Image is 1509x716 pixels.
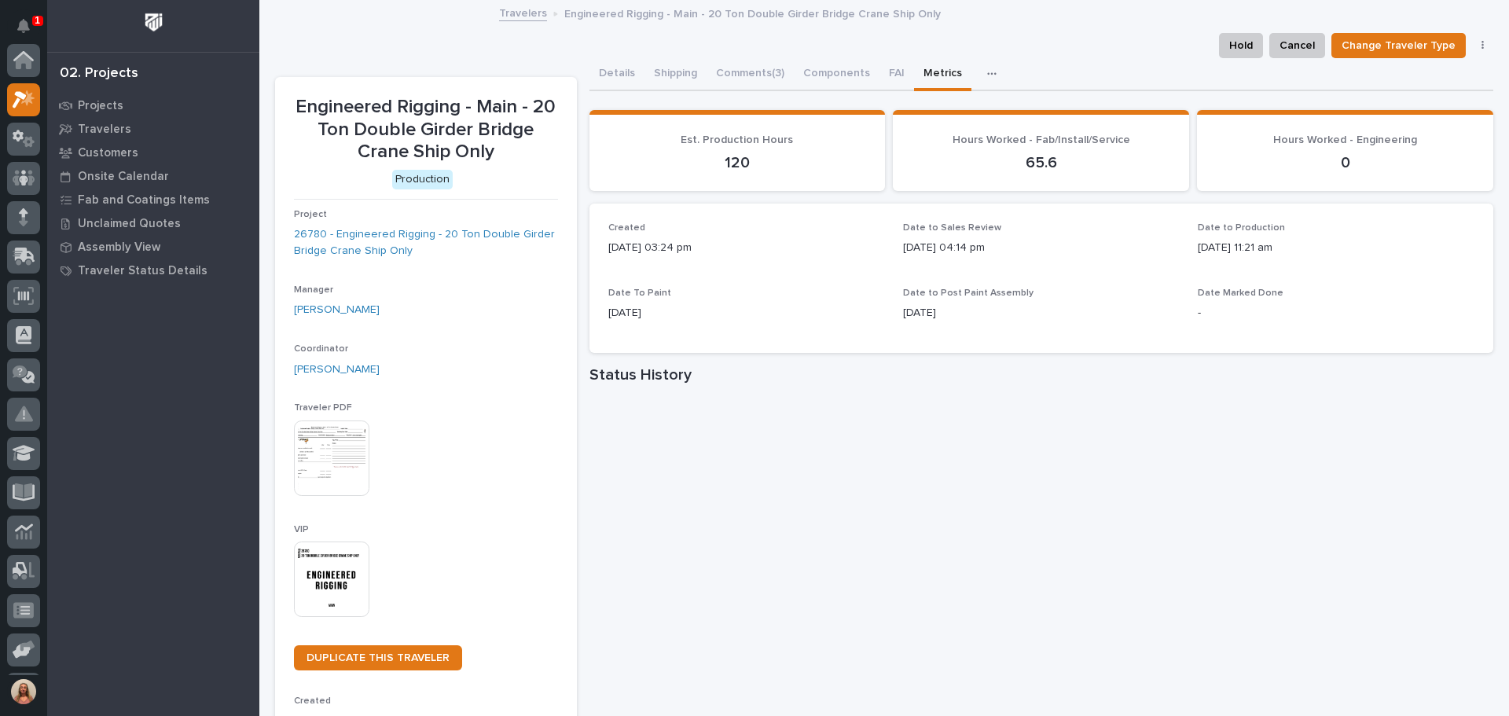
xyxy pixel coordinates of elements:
div: Notifications1 [20,19,40,44]
p: [DATE] [903,305,1179,321]
p: 0 [1216,153,1474,172]
p: [DATE] 04:14 pm [903,240,1179,256]
span: Hours Worked - Engineering [1273,134,1417,145]
p: Customers [78,146,138,160]
p: - [1198,305,1474,321]
p: 120 [608,153,867,172]
iframe: Status History [589,391,1494,705]
p: 65.6 [912,153,1170,172]
a: Traveler Status Details [47,259,259,282]
p: Projects [78,99,123,113]
span: Traveler PDF [294,403,352,413]
span: Date To Paint [608,288,671,298]
button: Details [589,58,644,91]
p: 1 [35,15,40,26]
div: 02. Projects [60,65,138,83]
a: [PERSON_NAME] [294,302,380,318]
span: Date to Production [1198,223,1285,233]
a: Travelers [47,117,259,141]
a: Unclaimed Quotes [47,211,259,235]
a: DUPLICATE THIS TRAVELER [294,645,462,670]
p: [DATE] 03:24 pm [608,240,884,256]
span: Cancel [1280,36,1315,55]
p: [DATE] [608,305,884,321]
span: Change Traveler Type [1342,36,1456,55]
h1: Status History [589,365,1494,384]
button: Shipping [644,58,707,91]
span: DUPLICATE THIS TRAVELER [307,652,450,663]
span: VIP [294,525,309,534]
a: Onsite Calendar [47,164,259,188]
span: Hold [1229,36,1253,55]
p: Fab and Coatings Items [78,193,210,207]
button: Metrics [914,58,971,91]
span: Project [294,210,327,219]
button: Hold [1219,33,1263,58]
button: Cancel [1269,33,1325,58]
button: Notifications [7,9,40,42]
p: Engineered Rigging - Main - 20 Ton Double Girder Bridge Crane Ship Only [564,4,941,21]
button: users-avatar [7,675,40,708]
span: Date to Post Paint Assembly [903,288,1034,298]
p: Travelers [78,123,131,137]
a: Assembly View [47,235,259,259]
button: Components [794,58,879,91]
p: Unclaimed Quotes [78,217,181,231]
span: Date Marked Done [1198,288,1283,298]
div: Production [392,170,453,189]
a: Travelers [499,3,547,21]
img: Workspace Logo [139,8,168,37]
button: Comments (3) [707,58,794,91]
span: Manager [294,285,333,295]
span: Coordinator [294,344,348,354]
a: Customers [47,141,259,164]
span: Created [294,696,331,706]
p: Traveler Status Details [78,264,207,278]
button: Change Traveler Type [1331,33,1466,58]
span: Date to Sales Review [903,223,1001,233]
a: 26780 - Engineered Rigging - 20 Ton Double Girder Bridge Crane Ship Only [294,226,558,259]
a: Projects [47,94,259,117]
p: [DATE] 11:21 am [1198,240,1474,256]
span: Est. Production Hours [681,134,793,145]
button: FAI [879,58,914,91]
p: Engineered Rigging - Main - 20 Ton Double Girder Bridge Crane Ship Only [294,96,558,163]
span: Created [608,223,645,233]
p: Assembly View [78,241,160,255]
a: [PERSON_NAME] [294,362,380,378]
p: Onsite Calendar [78,170,169,184]
a: Fab and Coatings Items [47,188,259,211]
span: Hours Worked - Fab/Install/Service [953,134,1130,145]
